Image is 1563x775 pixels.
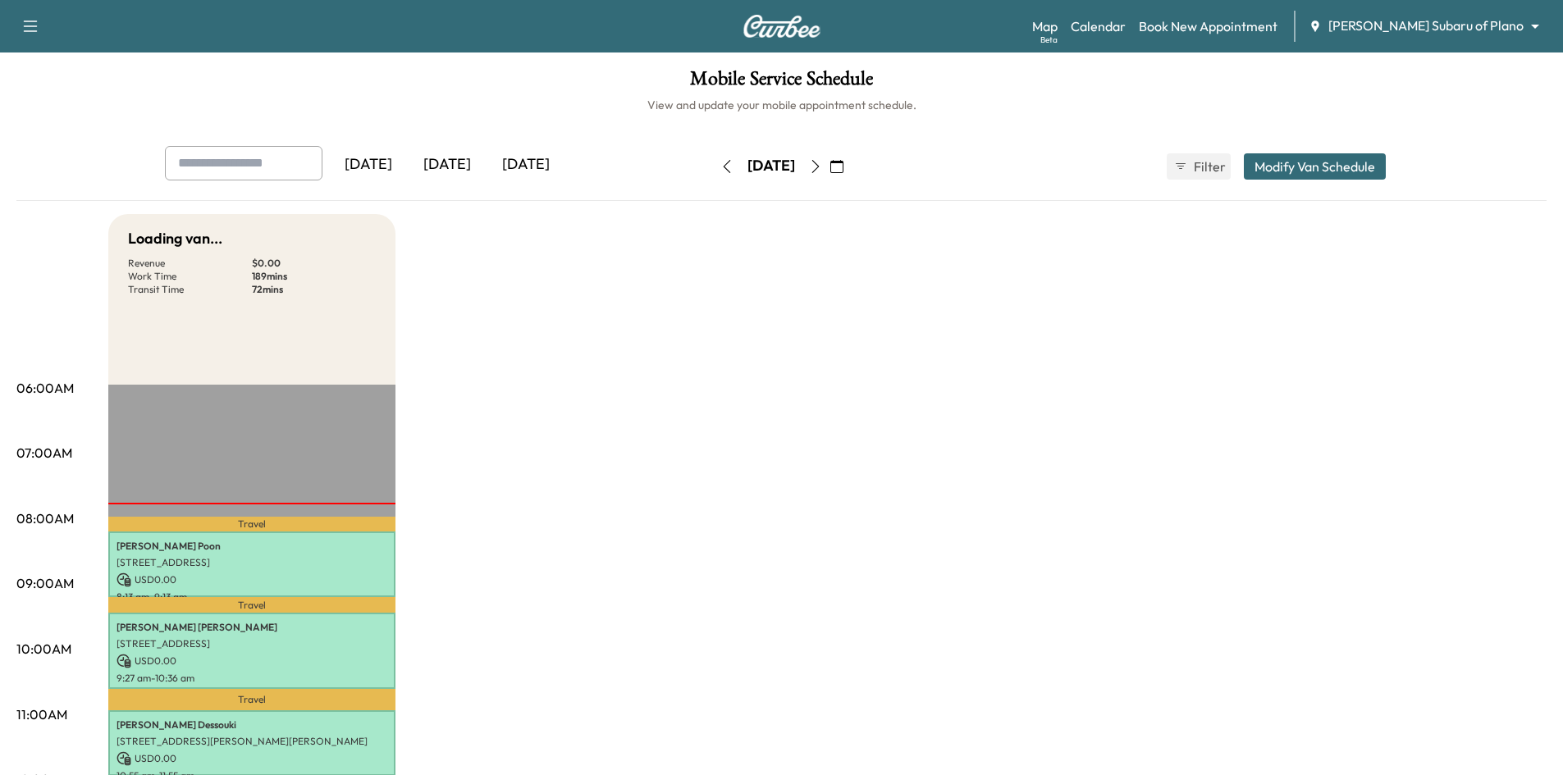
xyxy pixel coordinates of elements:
p: [PERSON_NAME] Dessouki [117,718,387,732]
p: [PERSON_NAME] Poon [117,540,387,553]
p: [PERSON_NAME] [PERSON_NAME] [117,621,387,634]
div: [DATE] [329,146,408,184]
p: 07:00AM [16,443,72,463]
p: Work Time [128,270,252,283]
p: Revenue [128,257,252,270]
h5: Loading van... [128,227,222,250]
p: [STREET_ADDRESS][PERSON_NAME][PERSON_NAME] [117,735,387,748]
p: 11:00AM [16,704,67,724]
p: 06:00AM [16,378,74,398]
p: 189 mins [252,270,376,283]
div: Beta [1040,34,1058,46]
p: 8:13 am - 9:13 am [117,590,387,604]
button: Modify Van Schedule [1244,153,1386,180]
p: 10:00AM [16,639,71,659]
p: Travel [108,517,395,531]
span: Filter [1194,157,1223,176]
div: [DATE] [487,146,565,184]
p: [STREET_ADDRESS] [117,637,387,650]
p: 72 mins [252,283,376,296]
p: USD 0.00 [117,654,387,668]
img: Curbee Logo [743,15,821,38]
h6: View and update your mobile appointment schedule. [16,97,1547,113]
p: Travel [108,689,395,710]
p: USD 0.00 [117,751,387,766]
h1: Mobile Service Schedule [16,69,1547,97]
button: Filter [1167,153,1231,180]
p: 08:00AM [16,508,74,528]
p: Transit Time [128,283,252,296]
p: Travel [108,597,395,613]
a: Book New Appointment [1139,16,1277,36]
p: [STREET_ADDRESS] [117,556,387,569]
p: 9:27 am - 10:36 am [117,672,387,685]
p: 09:00AM [16,573,74,593]
div: [DATE] [747,156,795,176]
a: MapBeta [1032,16,1058,36]
div: [DATE] [408,146,487,184]
a: Calendar [1071,16,1126,36]
span: [PERSON_NAME] Subaru of Plano [1328,16,1524,35]
p: $ 0.00 [252,257,376,270]
p: USD 0.00 [117,572,387,587]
